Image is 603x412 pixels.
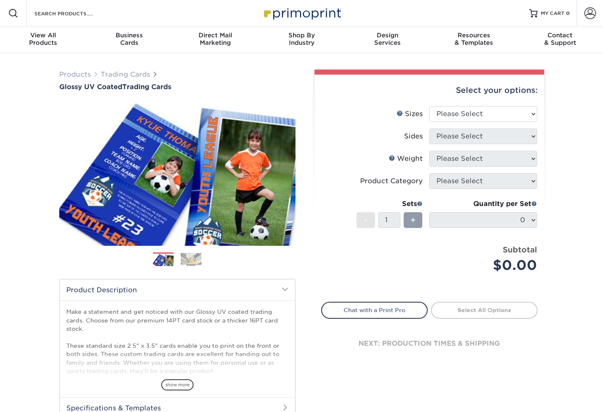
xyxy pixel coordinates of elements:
[517,32,603,39] span: Contact
[161,379,194,390] span: show more
[59,70,91,78] a: Products
[404,131,423,141] div: Sides
[59,92,295,255] img: Glossy UV Coated 01
[429,199,537,209] div: Quantity per Set
[172,32,259,46] div: Marketing
[321,319,538,368] div: next: production times & shipping
[66,308,288,409] p: Make a statement and get noticed with our Glossy UV coated trading cards. Choose from our premium...
[321,75,538,106] div: Select your options:
[360,176,423,186] div: Product Category
[172,27,259,53] a: Direct MailMarketing
[86,32,172,46] div: Cards
[344,27,431,53] a: DesignServices
[153,253,174,267] img: Trading Cards 01
[101,70,150,78] a: Trading Cards
[503,245,537,254] strong: Subtotal
[59,83,122,91] span: Glossy UV Coated
[431,27,517,53] a: Resources& Templates
[344,32,431,46] div: Services
[431,32,517,46] div: & Templates
[344,32,431,39] span: Design
[86,32,172,39] span: Business
[517,32,603,46] div: & Support
[59,83,295,91] a: Glossy UV CoatedTrading Cards
[34,8,114,18] input: SEARCH PRODUCTS.....
[59,83,295,91] h1: Trading Cards
[260,4,343,22] img: Primoprint
[60,279,295,301] h2: Product Description
[259,32,345,39] span: Shop By
[566,10,570,16] span: 0
[86,27,172,53] a: BusinessCards
[356,199,423,209] div: Sets
[397,109,423,119] div: Sizes
[431,32,517,39] span: Resources
[364,214,368,226] span: -
[410,214,416,226] span: +
[181,253,201,266] img: Trading Cards 02
[172,32,259,39] span: Direct Mail
[517,27,603,53] a: Contact& Support
[259,32,345,46] div: Industry
[389,154,423,164] div: Weight
[436,255,537,275] div: $0.00
[321,302,428,318] a: Chat with a Print Pro
[541,10,564,17] span: MY CART
[431,302,538,318] a: Select All Options
[259,27,345,53] a: Shop ByIndustry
